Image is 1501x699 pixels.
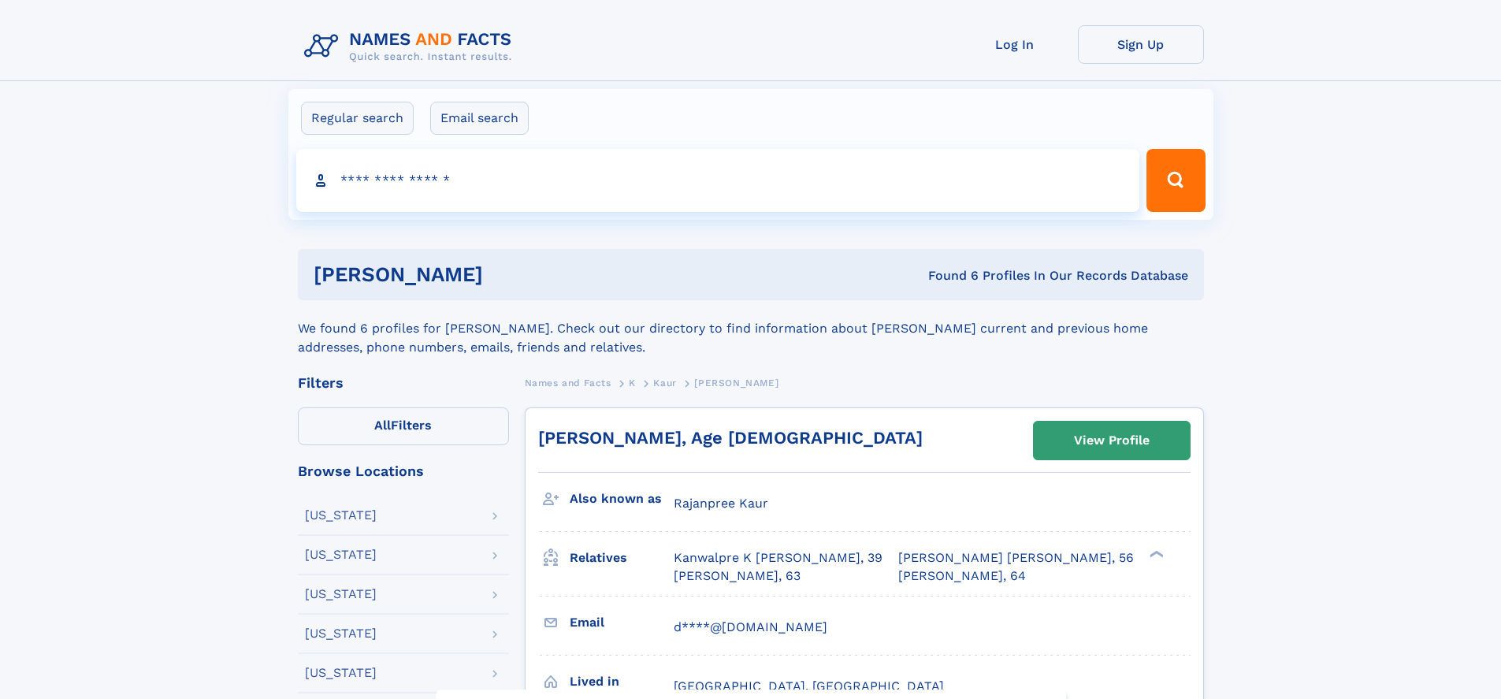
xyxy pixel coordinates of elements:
[629,373,636,392] a: K
[898,549,1134,567] a: [PERSON_NAME] [PERSON_NAME], 56
[705,267,1188,284] div: Found 6 Profiles In Our Records Database
[305,627,377,640] div: [US_STATE]
[1146,149,1205,212] button: Search Button
[674,549,882,567] a: Kanwalpre K [PERSON_NAME], 39
[694,377,778,389] span: [PERSON_NAME]
[674,496,768,511] span: Rajanpree Kaur
[298,25,525,68] img: Logo Names and Facts
[305,509,377,522] div: [US_STATE]
[305,548,377,561] div: [US_STATE]
[1078,25,1204,64] a: Sign Up
[305,588,377,600] div: [US_STATE]
[298,376,509,390] div: Filters
[952,25,1078,64] a: Log In
[570,668,674,695] h3: Lived in
[296,149,1140,212] input: search input
[298,300,1204,357] div: We found 6 profiles for [PERSON_NAME]. Check out our directory to find information about [PERSON_...
[430,102,529,135] label: Email search
[653,373,676,392] a: Kaur
[674,567,801,585] a: [PERSON_NAME], 63
[1146,549,1165,560] div: ❯
[374,418,391,433] span: All
[305,667,377,679] div: [US_STATE]
[653,377,676,389] span: Kaur
[301,102,414,135] label: Regular search
[674,679,944,693] span: [GEOGRAPHIC_DATA], [GEOGRAPHIC_DATA]
[298,464,509,478] div: Browse Locations
[629,377,636,389] span: K
[898,567,1026,585] a: [PERSON_NAME], 64
[1034,422,1190,459] a: View Profile
[538,428,923,448] a: [PERSON_NAME], Age [DEMOGRAPHIC_DATA]
[570,485,674,512] h3: Also known as
[570,609,674,636] h3: Email
[1074,422,1150,459] div: View Profile
[525,373,611,392] a: Names and Facts
[570,545,674,571] h3: Relatives
[314,265,706,284] h1: [PERSON_NAME]
[298,407,509,445] label: Filters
